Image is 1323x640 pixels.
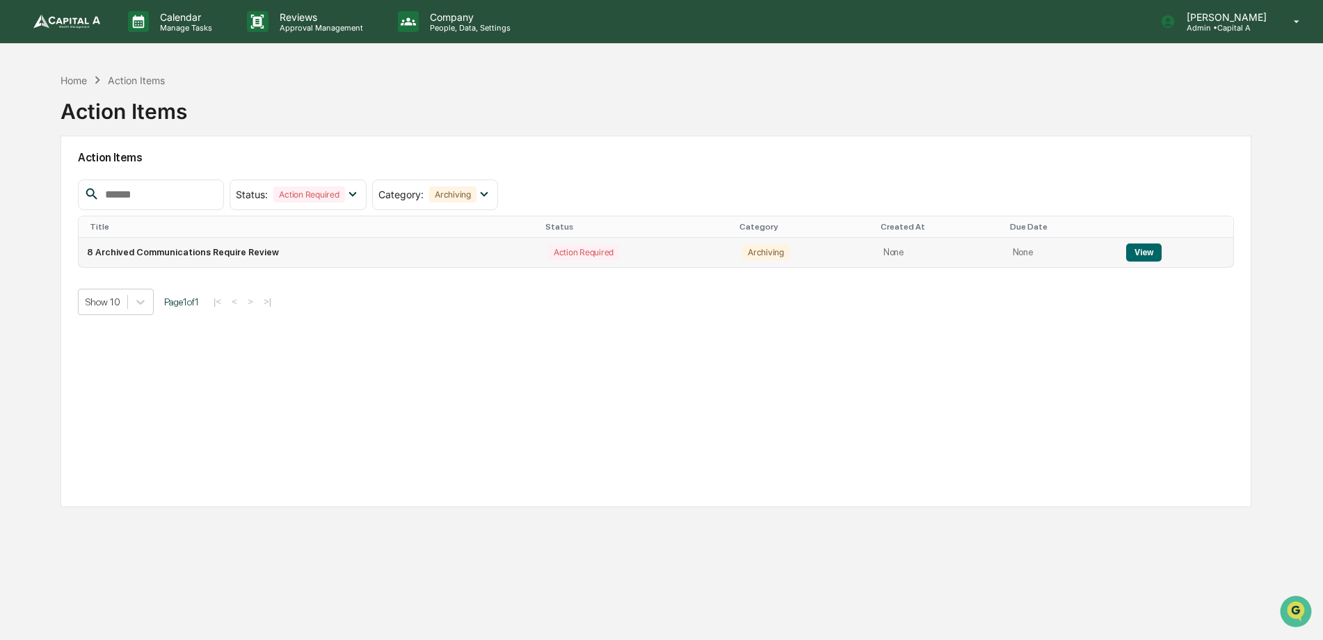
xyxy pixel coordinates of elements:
button: |< [209,296,225,307]
p: Approval Management [268,23,370,33]
a: 🖐️Preclearance [8,170,95,195]
div: Action Required [548,244,619,260]
div: 🖐️ [14,177,25,188]
div: Status [545,222,728,232]
button: > [243,296,257,307]
span: Attestations [115,175,173,189]
p: Manage Tasks [149,23,219,33]
a: 🔎Data Lookup [8,196,93,221]
td: None [1004,238,1118,267]
p: People, Data, Settings [419,23,518,33]
button: < [227,296,241,307]
div: Action Required [273,186,344,202]
div: 🔎 [14,203,25,214]
a: 🗄️Attestations [95,170,178,195]
div: Archiving [742,244,789,260]
input: Clear [36,63,230,78]
img: 1746055101610-c473b297-6a78-478c-a979-82029cc54cd1 [14,106,39,131]
a: View [1126,247,1162,257]
div: Start new chat [47,106,228,120]
div: Action Items [108,74,165,86]
h2: Action Items [78,151,1234,164]
p: [PERSON_NAME] [1176,11,1274,23]
button: Start new chat [236,111,253,127]
span: Page 1 of 1 [164,296,199,307]
div: Title [90,222,534,232]
span: Status : [236,189,268,200]
div: Archiving [429,186,476,202]
span: Category : [378,189,424,200]
div: 🗄️ [101,177,112,188]
p: Calendar [149,11,219,23]
div: Due Date [1010,222,1112,232]
span: Pylon [138,236,168,246]
td: 8 Archived Communications Require Review [79,238,540,267]
span: Data Lookup [28,202,88,216]
img: logo [33,15,100,29]
div: We're available if you need us! [47,120,176,131]
p: How can we help? [14,29,253,51]
button: >| [259,296,275,307]
button: View [1126,243,1162,262]
iframe: Open customer support [1278,594,1316,632]
p: Admin • Capital A [1176,23,1274,33]
p: Company [419,11,518,23]
div: Category [739,222,869,232]
span: Preclearance [28,175,90,189]
div: Action Items [61,88,187,124]
div: Created At [881,222,999,232]
div: Home [61,74,87,86]
a: Powered byPylon [98,235,168,246]
td: None [875,238,1004,267]
p: Reviews [268,11,370,23]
